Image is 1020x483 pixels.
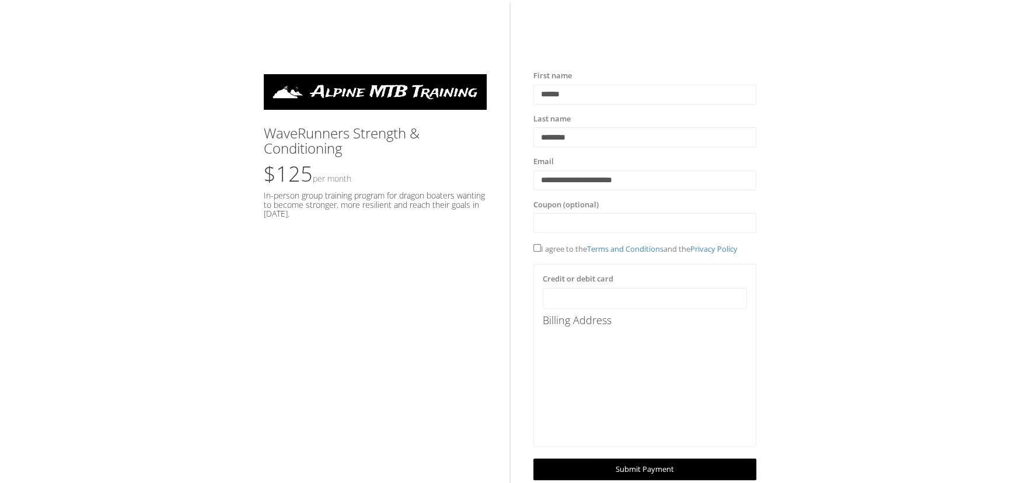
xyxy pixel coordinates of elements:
a: Terms and Conditions [587,244,663,254]
span: Submit Payment [616,464,674,474]
img: White-on-BlackNarrow.png [264,70,487,114]
small: Per Month [313,173,351,184]
h5: In-person group training program for dragon boaters wanting to become stronger, more resilient an... [264,191,487,218]
a: Privacy Policy [690,244,738,254]
label: Coupon (optional) [533,199,599,211]
h4: Billing Address [543,315,747,326]
label: Credit or debit card [543,273,613,285]
label: First name [533,70,572,82]
label: Email [533,156,554,168]
span: I agree to the and the [533,244,738,254]
span: $125 [264,159,351,188]
a: Submit Payment [533,458,756,480]
label: Last name [533,113,571,125]
h3: WaveRunners Strength & Conditioning [264,126,487,157]
iframe: Secure card payment input frame [550,294,739,304]
iframe: Secure address input frame [540,330,749,440]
